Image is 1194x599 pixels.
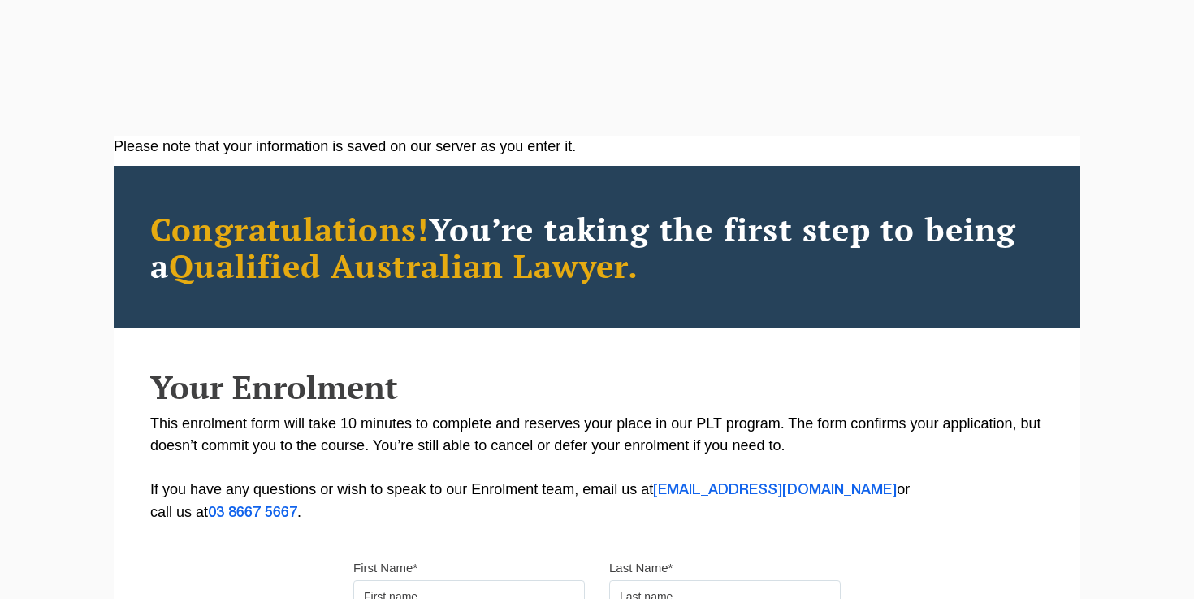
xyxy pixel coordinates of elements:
[150,207,429,250] span: Congratulations!
[653,484,897,497] a: [EMAIL_ADDRESS][DOMAIN_NAME]
[150,369,1044,405] h2: Your Enrolment
[609,560,673,576] label: Last Name*
[150,211,1044,284] h2: You’re taking the first step to being a
[353,560,417,576] label: First Name*
[114,136,1080,158] div: Please note that your information is saved on our server as you enter it.
[150,413,1044,524] p: This enrolment form will take 10 minutes to complete and reserves your place in our PLT program. ...
[169,244,638,287] span: Qualified Australian Lawyer.
[208,506,297,519] a: 03 8667 5667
